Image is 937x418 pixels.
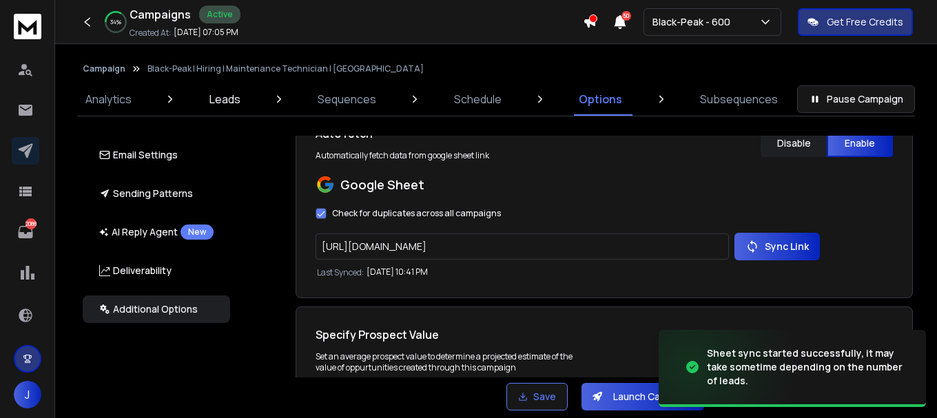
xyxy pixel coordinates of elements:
span: 50 [621,11,631,21]
p: Schedule [454,91,502,107]
button: Pause Campaign [797,85,915,113]
a: Schedule [446,83,510,116]
div: Sheet sync started successfully, it may take sometime depending on the number of leads. [707,346,909,388]
a: Options [570,83,630,116]
a: Leads [201,83,249,116]
a: 2088 [12,218,39,246]
p: Black-Peak - 600 [652,15,736,29]
button: Get Free Credits [798,8,913,36]
p: 34 % [110,18,121,26]
div: Automatically fetch data from google sheet link [316,150,590,161]
button: Campaign [83,63,125,74]
button: Disable [761,129,827,157]
a: Analytics [77,83,140,116]
p: Leads [209,91,240,107]
p: Black-Peak | Hiring | Maintenance Technician | [GEOGRAPHIC_DATA] [147,63,424,74]
button: J [14,381,41,408]
a: Subsequences [692,83,786,116]
p: Created At: [130,28,171,39]
button: Email Settings [83,141,230,169]
p: [DATE] 07:05 PM [174,27,238,38]
p: Get Free Credits [827,15,903,29]
a: Sequences [309,83,384,116]
p: Sequences [318,91,376,107]
p: Subsequences [700,91,778,107]
p: Email Settings [99,148,178,162]
p: 2088 [25,218,37,229]
h1: Campaigns [130,6,191,23]
button: Enable [827,129,893,157]
p: Analytics [85,91,132,107]
img: image [659,326,796,408]
div: Active [199,6,240,23]
p: Options [579,91,622,107]
img: logo [14,14,41,39]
